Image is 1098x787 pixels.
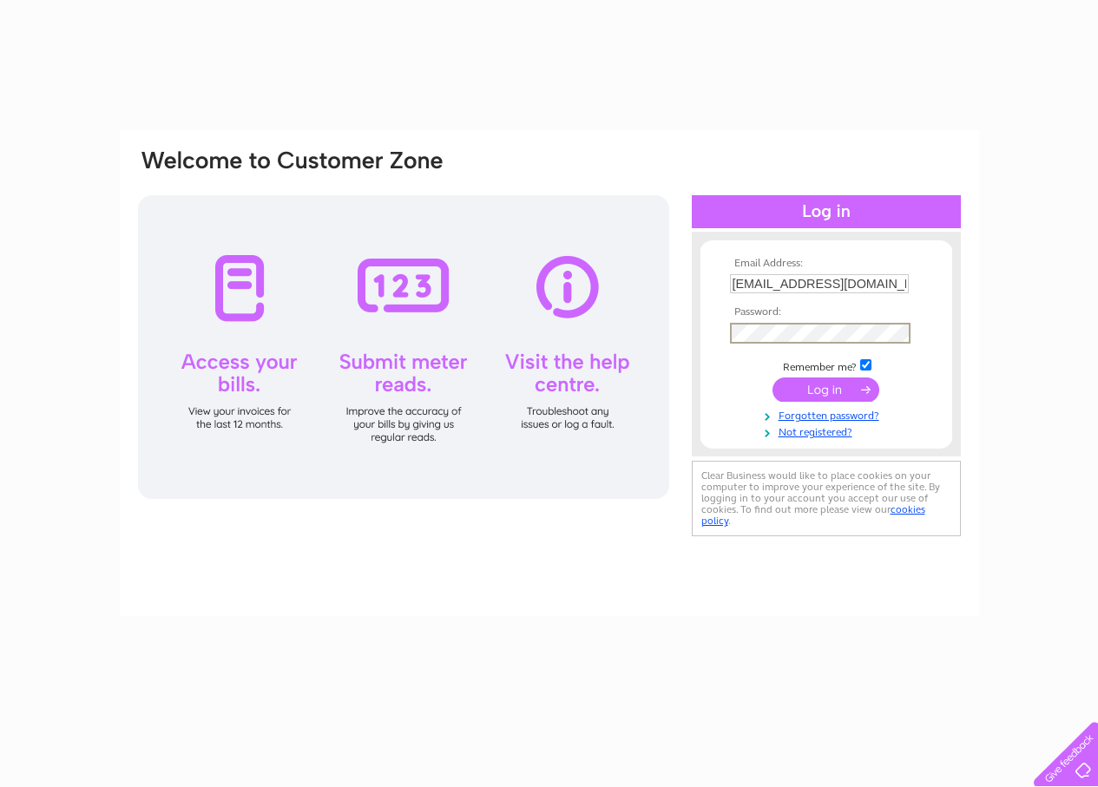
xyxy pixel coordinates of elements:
[701,503,925,527] a: cookies policy
[773,377,879,402] input: Submit
[726,306,927,318] th: Password:
[726,258,927,270] th: Email Address:
[726,357,927,374] td: Remember me?
[730,423,927,439] a: Not registered?
[692,461,961,536] div: Clear Business would like to place cookies on your computer to improve your experience of the sit...
[730,406,927,423] a: Forgotten password?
